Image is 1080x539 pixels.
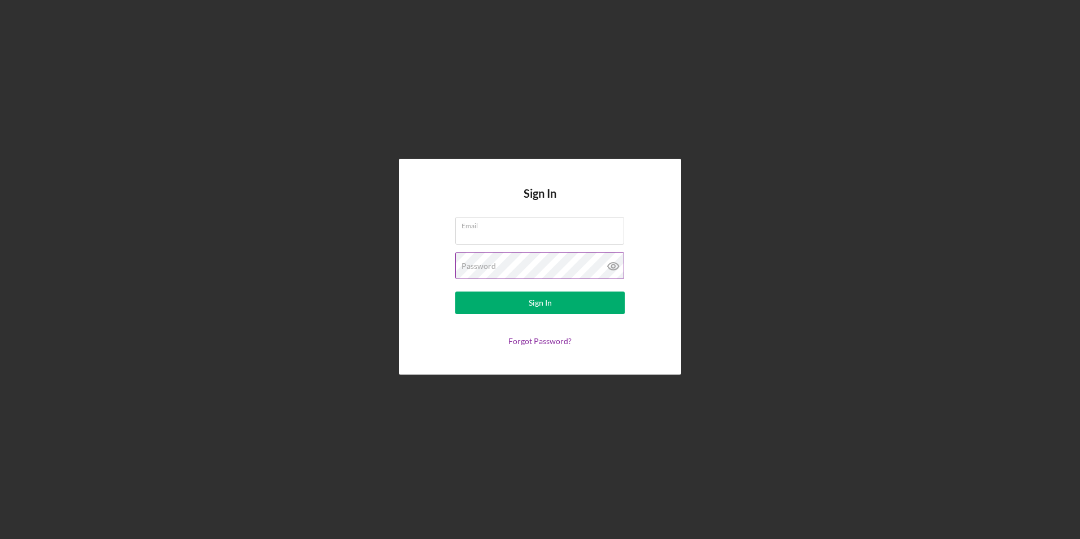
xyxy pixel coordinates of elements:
[461,262,496,271] label: Password
[529,292,552,314] div: Sign In
[455,292,625,314] button: Sign In
[461,218,624,230] label: Email
[508,336,572,346] a: Forgot Password?
[524,187,556,217] h4: Sign In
